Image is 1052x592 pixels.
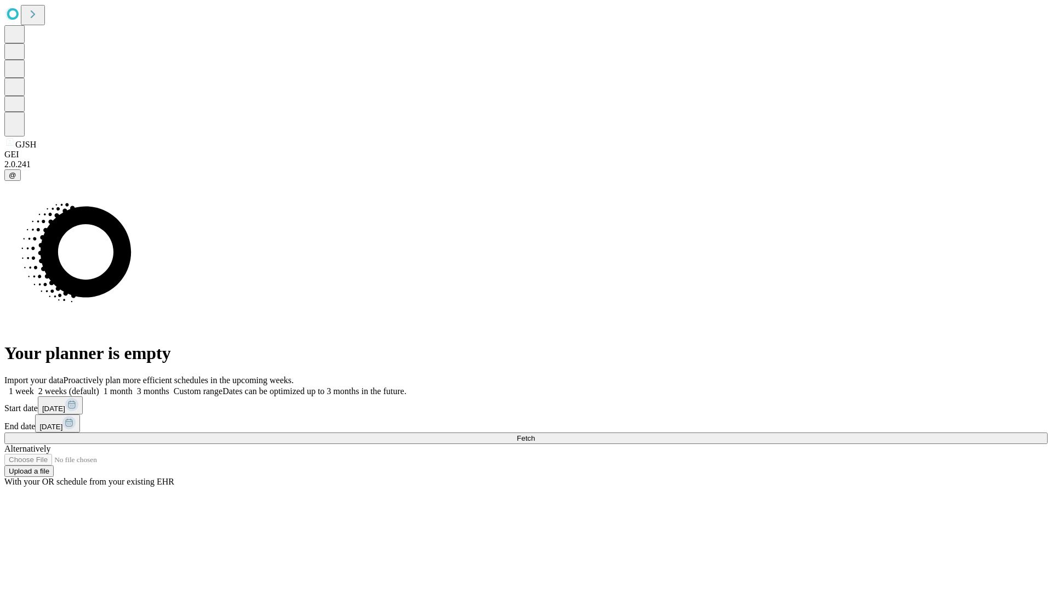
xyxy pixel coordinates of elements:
button: @ [4,169,21,181]
span: @ [9,171,16,179]
div: End date [4,414,1048,432]
button: [DATE] [35,414,80,432]
div: 2.0.241 [4,160,1048,169]
span: 1 week [9,386,34,396]
span: Fetch [517,434,535,442]
span: Alternatively [4,444,50,453]
h1: Your planner is empty [4,343,1048,363]
span: 3 months [137,386,169,396]
span: [DATE] [39,423,62,431]
div: GEI [4,150,1048,160]
span: [DATE] [42,405,65,413]
span: GJSH [15,140,36,149]
span: Proactively plan more efficient schedules in the upcoming weeks. [64,375,294,385]
div: Start date [4,396,1048,414]
span: Custom range [174,386,222,396]
span: With your OR schedule from your existing EHR [4,477,174,486]
button: Fetch [4,432,1048,444]
span: 2 weeks (default) [38,386,99,396]
button: Upload a file [4,465,54,477]
span: Dates can be optimized up to 3 months in the future. [222,386,406,396]
button: [DATE] [38,396,83,414]
span: 1 month [104,386,133,396]
span: Import your data [4,375,64,385]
